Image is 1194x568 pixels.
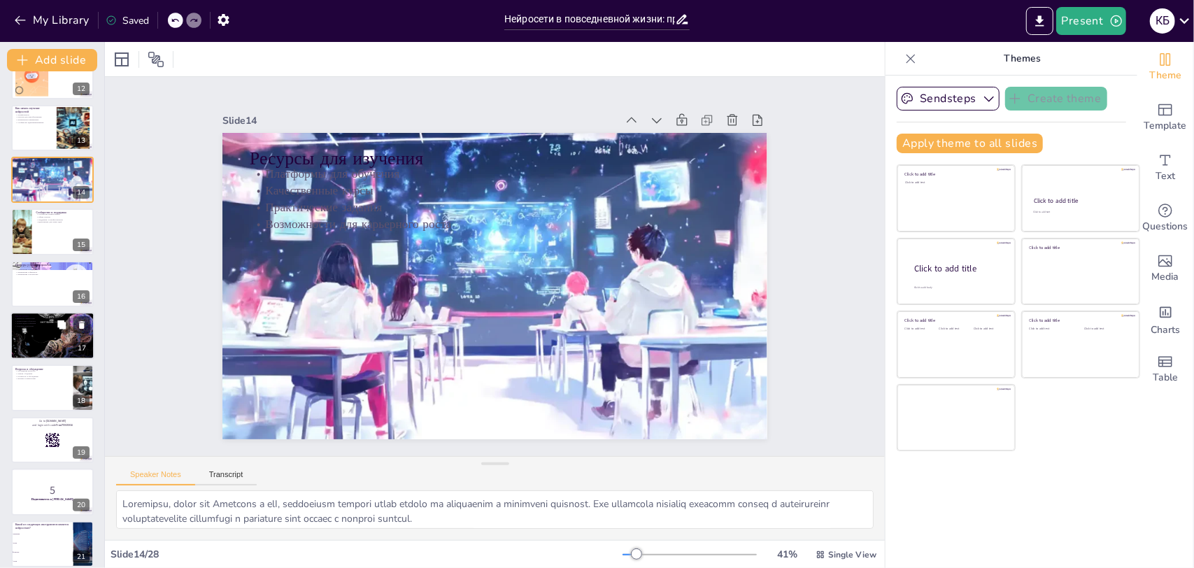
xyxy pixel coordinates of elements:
p: Мысли о будущем [15,372,69,375]
span: Theme [1149,68,1181,83]
div: 13 [11,105,94,151]
div: 21 [11,521,94,567]
p: Сообщество и поддержка [36,211,90,215]
strong: [DOMAIN_NAME] [46,419,66,423]
p: Ресурсы для изучения [15,159,90,163]
span: Table [1153,370,1178,385]
div: 21 [73,551,90,563]
p: Поддержка от профессионалов [36,219,90,222]
div: 12 [11,52,94,99]
p: Будущее технологий [15,325,90,328]
p: Сообщества разработчиков [36,213,90,216]
span: ChatGPT [13,551,72,553]
button: Apply theme to all slides [897,134,1043,153]
input: Insert title [504,9,675,29]
div: 17 [73,343,90,355]
span: Media [1152,269,1179,285]
button: Add slide [7,49,97,71]
p: Ресурсы для самообразования [15,115,52,118]
div: Click to add text [1033,211,1126,214]
span: DeepSeek [13,533,72,534]
p: Примеры успешных проектов [15,262,90,267]
p: Платформы для обучения [446,97,705,530]
div: 18 [73,395,90,407]
div: Click to add title [905,318,1005,324]
p: Платформы для обучения [15,162,90,164]
p: Качественные курсы [15,164,90,166]
textarea: Loremipsu, dolor sit Ametcons a elI, seddoeiusm tempori utlab etdolo ma aliquaenim a minimveni qu... [116,490,874,529]
p: Готовность к обсуждению [15,375,69,378]
div: Change the overall theme [1137,42,1193,92]
div: 20 [11,469,94,515]
span: Single View [828,549,876,560]
button: My Library [10,9,95,31]
p: Обсуждение вопросов [15,369,69,372]
div: Get real-time input from your audience [1137,193,1193,243]
div: Slide 14 / 28 [111,548,623,561]
div: 20 [73,499,90,511]
p: Практическое применение [15,118,52,121]
span: Position [148,51,164,68]
div: 41 % [771,548,804,561]
p: Применение в медицине [15,268,90,271]
div: Click to add text [1084,327,1128,331]
div: 19 [11,417,94,463]
div: 15 [73,239,90,251]
div: Click to add text [1030,327,1074,331]
div: 13 [73,134,90,147]
button: Present [1056,7,1126,35]
button: К Б [1150,7,1175,35]
div: Click to add text [905,181,1005,185]
div: Add charts and graphs [1137,294,1193,344]
p: Обмен опытом [36,216,90,219]
div: 16 [11,261,94,307]
p: Как начать изучение нейросетей [15,106,52,114]
span: Excel [13,542,72,544]
div: Click to add title [1030,245,1130,250]
span: Charts [1151,322,1180,338]
span: Template [1144,118,1187,134]
p: Вдохновение для новых идей [36,221,90,224]
div: 15 [11,208,94,255]
button: Duplicate Slide [53,316,70,333]
p: Какой из следующих инструментов является нейросетью? [15,523,69,530]
div: 14 [73,186,90,199]
div: 12 [73,83,90,95]
button: Create theme [1005,87,1107,111]
div: Click to add title [1034,197,1127,205]
div: Click to add title [914,263,1004,275]
div: Click to add text [974,327,1005,331]
p: and login with code [15,423,90,427]
div: 18 [11,364,94,411]
div: Click to add text [939,327,971,331]
p: Вопросы и обсуждение [15,367,69,371]
div: Add a table [1137,344,1193,395]
p: Ресурсы для изучения [455,102,722,539]
strong: Подготовьтесь к [PERSON_NAME]! [31,497,74,501]
p: Интерес к нейросетям [15,377,69,380]
div: 14 [11,157,94,203]
div: Add text boxes [1137,143,1193,193]
button: Delete Slide [73,316,90,333]
p: Возможности для карьерного роста [15,169,90,172]
span: Word [13,560,72,562]
span: Text [1156,169,1175,184]
p: Онлайн-курсы [15,113,52,116]
div: Add images, graphics, shapes or video [1137,243,1193,294]
p: Themes [922,42,1123,76]
div: Click to add text [905,327,937,331]
div: К Б [1150,8,1175,34]
button: Export to PowerPoint [1026,7,1053,35]
p: 5 [15,483,90,498]
p: Важность нейросетей [15,317,90,320]
div: Layout [111,48,133,71]
p: Инвестиции в будущее [15,320,90,322]
p: Качественные курсы [431,88,690,521]
div: Click to add title [1030,318,1130,324]
span: Questions [1143,219,1188,234]
button: Sendsteps [897,87,1000,111]
p: Новые идеи и решения [15,322,90,325]
div: Click to add title [905,172,1005,178]
div: Slide 14 [555,101,764,448]
p: Практические задания [15,166,90,169]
